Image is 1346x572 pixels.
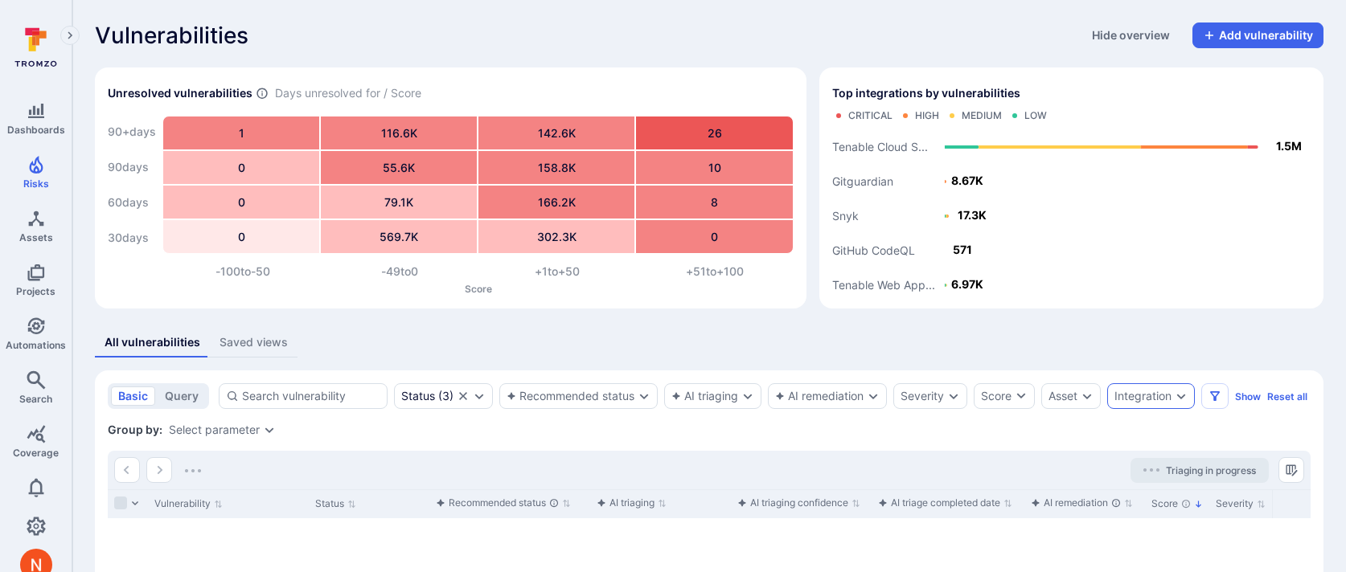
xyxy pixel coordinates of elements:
[436,495,559,511] div: Recommended status
[1267,390,1307,402] button: Reset all
[636,264,794,280] div: +51 to +100
[597,496,667,509] button: Sort by function(){return k.createElement(fN.A,{direction:"row",alignItems:"center",gap:4},k.crea...
[169,423,276,436] div: grouping parameters
[163,186,319,219] div: 0
[6,339,66,351] span: Automations
[220,334,288,350] div: Saved views
[111,386,155,406] button: basic
[737,496,860,509] button: Sort by function(){return k.createElement(fN.A,{direction:"row",alignItems:"center",gap:4},k.crea...
[164,283,794,295] p: Score
[636,151,792,184] div: 10
[95,328,1323,357] div: assets tabs
[108,222,156,254] div: 30 days
[1276,139,1302,153] text: 1.5M
[737,495,848,511] div: AI triaging confidence
[1216,497,1266,510] button: Sort by Severity
[974,383,1035,409] button: Score
[108,116,156,148] div: 90+ days
[1081,390,1094,402] button: Expand dropdown
[1082,22,1180,48] button: Hide overview
[19,231,53,243] span: Assets
[457,390,470,402] button: Clear selection
[832,85,1020,101] span: Top integrations by vulnerabilities
[951,174,983,187] text: 8.67K
[163,116,319,149] div: 1
[401,390,453,402] div: ( 3 )
[636,186,792,219] div: 8
[321,186,477,219] div: 79.1K
[507,390,634,402] button: Recommended status
[878,495,1000,511] div: AI triage completed date
[901,390,944,402] button: Severity
[473,390,486,402] button: Expand dropdown
[775,390,864,402] button: AI remediation
[13,447,59,459] span: Coverage
[832,244,915,258] text: GitHub CodeQL
[146,457,172,483] button: Go to the next page
[741,390,754,402] button: Expand dropdown
[169,423,260,436] button: Select parameter
[478,116,634,149] div: 142.6K
[832,210,859,223] text: Snyk
[947,390,960,402] button: Expand dropdown
[401,390,453,402] button: Status(3)
[315,497,356,510] button: Sort by Status
[114,496,127,509] span: Select all rows
[105,334,200,350] div: All vulnerabilities
[597,495,655,511] div: AI triaging
[321,220,477,253] div: 569.7K
[64,29,76,43] i: Expand navigation menu
[1175,390,1188,402] button: Expand dropdown
[242,388,380,404] input: Search vulnerability
[1114,390,1172,402] button: Integration
[867,390,880,402] button: Expand dropdown
[832,141,928,154] text: Tenable Cloud S...
[114,457,140,483] button: Go to the previous page
[108,151,156,183] div: 90 days
[953,243,972,256] text: 571
[1235,390,1261,402] button: Show
[915,109,939,122] div: High
[832,129,1311,296] svg: Top integrations by vulnerabilities bar
[23,178,49,190] span: Risks
[95,22,248,48] span: Vulnerabilities
[638,390,650,402] button: Expand dropdown
[164,264,322,280] div: -100 to -50
[1143,468,1159,472] img: Loading...
[7,124,65,136] span: Dashboards
[158,386,206,406] button: query
[671,390,738,402] div: AI triaging
[1278,457,1304,483] div: Manage columns
[60,26,80,45] button: Expand navigation menu
[878,496,1012,509] button: Sort by function(){return k.createElement(fN.A,{direction:"row",alignItems:"center",gap:4},k.crea...
[436,496,571,509] button: Sort by function(){return k.createElement(fN.A,{direction:"row",alignItems:"center",gap:4},k.crea...
[185,469,201,472] img: Loading...
[1031,495,1121,511] div: AI remediation
[108,422,162,438] span: Group by:
[1166,464,1256,476] span: Triaging in progress
[256,85,269,102] span: Number of vulnerabilities in status ‘Open’ ‘Triaged’ and ‘In process’ divided by score and scanne...
[478,186,634,219] div: 166.2K
[1031,496,1133,509] button: Sort by function(){return k.createElement(fN.A,{direction:"row",alignItems:"center",gap:4},k.crea...
[163,151,319,184] div: 0
[321,151,477,184] div: 55.6K
[958,208,987,222] text: 17.3K
[1048,390,1077,402] div: Asset
[848,109,893,122] div: Critical
[321,116,477,149] div: 116.6K
[154,497,223,510] button: Sort by Vulnerability
[819,67,1323,308] div: Top integrations by vulnerabilities
[275,85,421,102] span: Days unresolved for / Score
[16,285,55,297] span: Projects
[478,264,636,280] div: +1 to +50
[1194,496,1203,513] p: Sorted by: Highest first
[636,220,792,253] div: 0
[19,393,52,405] span: Search
[1192,22,1323,48] button: Add vulnerability
[108,186,156,219] div: 60 days
[1151,497,1203,510] button: Sort by Score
